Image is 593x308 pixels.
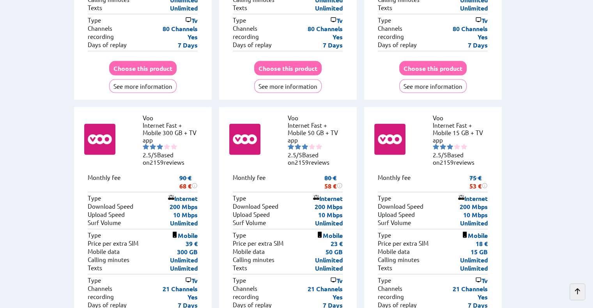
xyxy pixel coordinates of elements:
[88,239,138,248] p: Price per extra SIM
[233,33,259,41] p: recording
[109,79,177,93] button: See more information
[399,65,467,72] a: Choose this product
[109,61,177,76] button: Choose this product
[458,195,464,201] img: icon of internet
[88,25,112,33] p: Channels
[453,25,488,33] p: 80 Channels
[460,264,488,272] p: Unlimited
[433,151,447,158] span: 2.5/5
[309,144,315,150] img: starnr4
[481,183,488,189] img: information
[150,144,156,150] img: starnr2
[318,211,343,219] p: 10 Mbps
[378,276,391,285] p: Type
[84,124,115,155] img: Logo of Voo
[324,174,336,182] s: 80 €
[88,231,101,239] p: Type
[324,182,343,190] div: 58 €
[317,231,343,239] p: Mobile
[378,285,402,293] p: Channels
[433,121,491,144] li: Internet Fast + Mobile 15 GB + TV app
[475,17,481,23] img: icon of Tv
[88,276,101,285] p: Type
[254,83,322,90] a: See more information
[468,41,488,49] p: 7 Days
[476,239,488,248] p: 18 €
[330,17,336,23] img: icon of Tv
[463,211,488,219] p: 10 Mbps
[88,248,120,256] p: Mobile data
[433,114,491,121] li: Voo
[308,25,343,33] p: 80 Channels
[233,276,246,285] p: Type
[233,16,246,25] p: Type
[399,83,467,90] a: See more information
[188,293,198,301] p: Yes
[88,194,101,202] p: Type
[233,4,247,12] p: Texts
[313,195,319,201] img: icon of internet
[374,124,405,155] img: Logo of Voo
[288,114,346,121] li: Voo
[233,41,272,49] p: Days of replay
[177,248,198,256] p: 300 GB
[233,25,257,33] p: Channels
[233,239,283,248] p: Price per extra SIM
[378,25,402,33] p: Channels
[469,174,481,182] s: 75 €
[433,151,491,166] li: Based on reviews
[399,79,467,93] button: See more information
[233,194,246,202] p: Type
[447,144,453,150] img: starnr3
[179,182,198,190] div: 68 €
[233,202,278,211] p: Download Speed
[378,33,404,41] p: recording
[143,114,201,121] li: Voo
[333,293,343,301] p: Yes
[295,158,309,166] span: 2159
[288,151,346,166] li: Based on reviews
[88,219,121,227] p: Surf Volume
[164,144,170,150] img: starnr4
[168,194,198,202] p: Internet
[326,248,343,256] p: 50 GB
[308,285,343,293] p: 21 Channels
[143,151,201,166] li: Based on reviews
[316,144,322,150] img: starnr5
[254,79,322,93] button: See more information
[471,248,488,256] p: 15 GB
[185,276,198,285] p: Tv
[288,151,302,158] span: 2.5/5
[333,33,343,41] p: Yes
[460,202,488,211] p: 200 Mbps
[478,293,488,301] p: Yes
[317,232,323,238] img: icon of mobile
[378,174,411,190] p: Monthly fee
[88,202,133,211] p: Download Speed
[462,232,468,238] img: icon of mobile
[475,276,488,285] p: Tv
[378,194,391,202] p: Type
[454,144,460,150] img: starnr4
[313,194,343,202] p: Internet
[378,293,404,301] p: recording
[185,277,191,283] img: icon of Tv
[172,231,198,239] p: Mobile
[378,264,392,272] p: Texts
[440,144,446,150] img: starnr2
[109,65,177,72] a: Choose this product
[150,158,164,166] span: 2159
[233,264,247,272] p: Texts
[173,211,198,219] p: 10 Mbps
[188,33,198,41] p: Yes
[233,248,265,256] p: Mobile data
[378,211,415,219] p: Upload Speed
[315,202,343,211] p: 200 Mbps
[88,211,125,219] p: Upload Speed
[143,121,201,144] li: Internet Fast + Mobile 300 GB + TV app
[433,144,439,150] img: starnr1
[462,231,488,239] p: Mobile
[143,151,157,158] span: 2.5/5
[399,61,467,76] button: Choose this product
[88,41,127,49] p: Days of replay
